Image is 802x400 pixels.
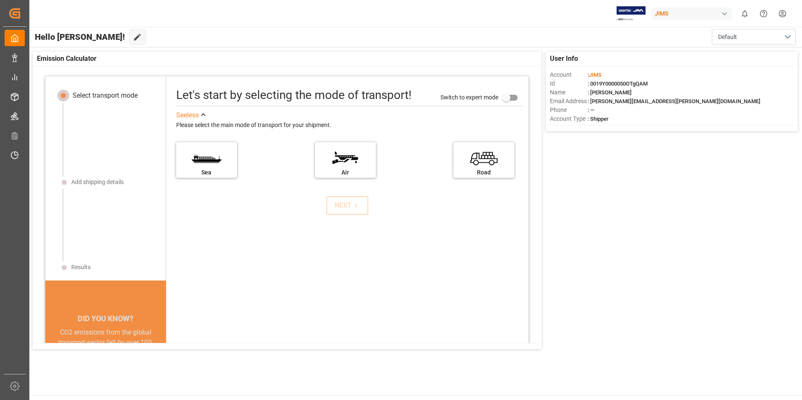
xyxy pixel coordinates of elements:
span: Phone [550,106,588,114]
span: Name [550,88,588,97]
span: Hello [PERSON_NAME]! [35,29,125,45]
span: Account Type [550,114,588,123]
span: JIMS [589,72,601,78]
span: : [PERSON_NAME][EMAIL_ADDRESS][PERSON_NAME][DOMAIN_NAME] [588,98,760,104]
button: next slide / item [154,327,166,378]
button: previous slide / item [45,327,57,378]
button: show 0 new notifications [735,4,754,23]
div: Road [458,168,510,177]
div: Results [71,263,91,272]
span: : Shipper [588,116,609,122]
span: Account [550,70,588,79]
div: Please select the main mode of transport for your shipment. [176,120,523,130]
div: Sea [180,168,233,177]
span: : — [588,107,594,113]
button: Help Center [754,4,773,23]
span: Email Address [550,97,588,106]
button: JIMS [651,5,735,21]
div: Let's start by selecting the mode of transport! [176,86,411,104]
span: Emission Calculator [37,54,96,64]
div: Add shipping details [71,178,124,187]
span: : 0019Y0000050OTgQAM [588,81,648,87]
span: Switch to expert mode [440,94,498,100]
span: User Info [550,54,578,64]
button: open menu [712,29,796,45]
div: CO2 emissions from the global transport sector fell by over 10% in [DATE] (International Energy A... [55,327,156,368]
span: : [588,72,601,78]
div: Select transport mode [73,91,138,101]
button: NEXT [326,196,368,215]
span: : [PERSON_NAME] [588,89,632,96]
span: Id [550,79,588,88]
div: NEXT [335,200,360,210]
img: Exertis%20JAM%20-%20Email%20Logo.jpg_1722504956.jpg [617,6,646,21]
div: DID YOU KNOW? [45,310,166,327]
div: See less [176,110,199,120]
div: Air [319,168,372,177]
div: JIMS [651,8,732,20]
span: Default [718,33,737,42]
